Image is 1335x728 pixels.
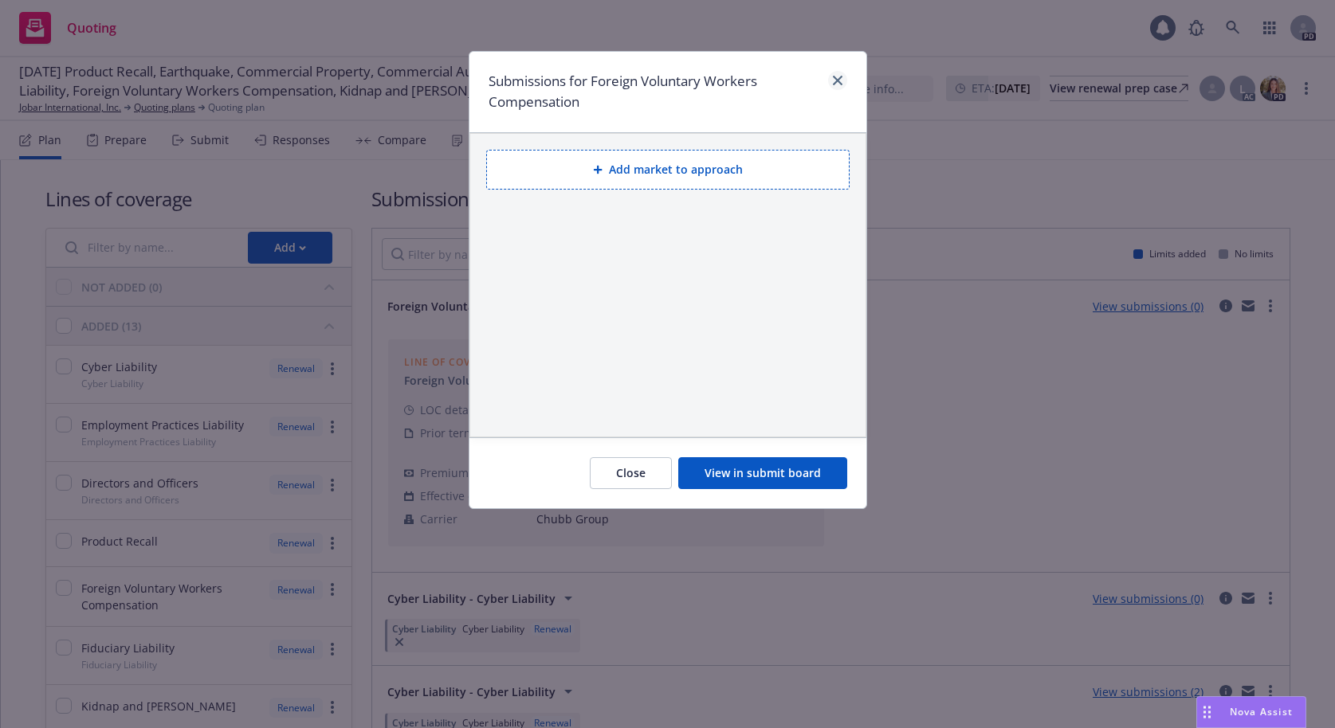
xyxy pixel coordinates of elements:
[489,71,822,113] h1: Submissions for Foreign Voluntary Workers Compensation
[590,457,672,489] button: Close
[1196,696,1306,728] button: Nova Assist
[1230,705,1293,718] span: Nova Assist
[678,457,847,489] button: View in submit board
[486,150,850,190] button: Add market to approach
[1197,697,1217,727] div: Drag to move
[828,71,847,90] a: close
